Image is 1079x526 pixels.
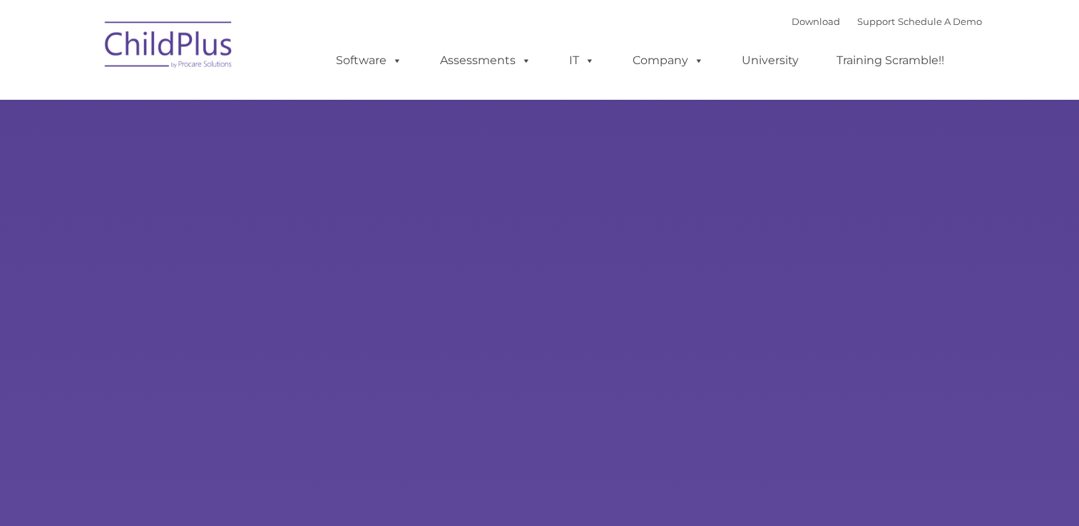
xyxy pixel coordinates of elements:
a: Support [857,16,895,27]
a: Software [322,46,416,75]
a: Training Scramble!! [822,46,958,75]
a: Company [618,46,718,75]
a: IT [555,46,609,75]
a: Assessments [426,46,546,75]
a: University [727,46,813,75]
img: ChildPlus by Procare Solutions [98,11,240,83]
a: Schedule A Demo [898,16,982,27]
a: Download [792,16,840,27]
font: | [792,16,982,27]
